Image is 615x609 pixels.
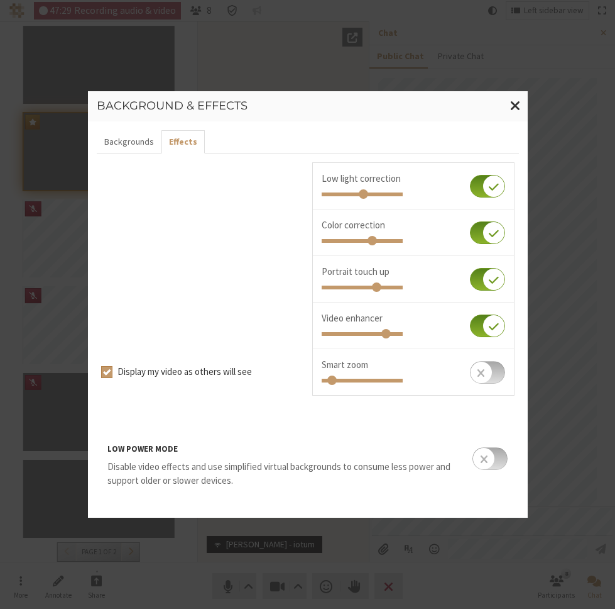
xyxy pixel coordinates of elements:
p: Disable video effects and use simplified virtual backgrounds to consume less power and support ol... [107,460,462,488]
span: Video enhancer [322,312,383,324]
span: Smart zoom [322,359,368,371]
button: Backgrounds [97,130,161,154]
span: Portrait touch up [322,265,389,277]
span: Color correction [322,219,385,231]
h3: Background & effects [97,100,519,113]
span: Low light correction [322,172,401,184]
button: Close modal [503,91,528,120]
button: Effects [161,130,205,154]
label: Display my video as others will see [117,365,303,379]
h5: Low power mode [107,443,462,455]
